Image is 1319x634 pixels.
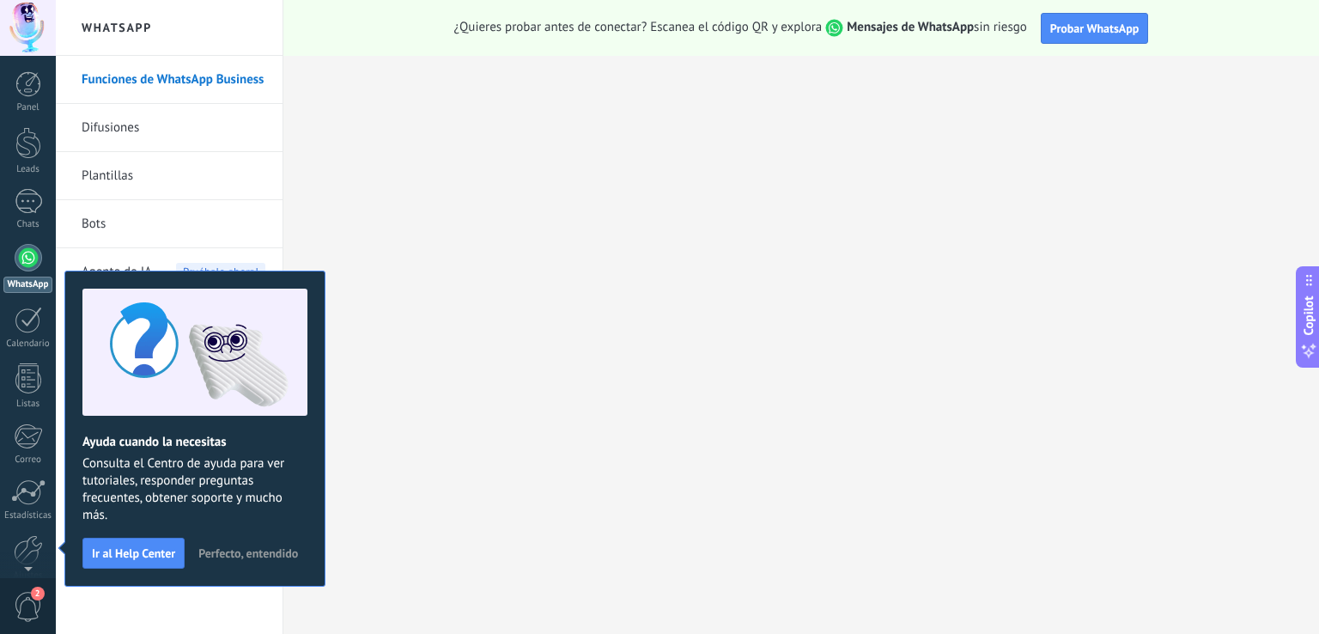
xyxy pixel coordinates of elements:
[176,263,265,281] span: Pruébalo ahora!
[454,19,1027,37] span: ¿Quieres probar antes de conectar? Escanea el código QR y explora sin riesgo
[3,510,53,521] div: Estadísticas
[1300,296,1317,336] span: Copilot
[847,19,974,35] strong: Mensajes de WhatsApp
[56,104,283,152] li: Difusiones
[1050,21,1140,36] span: Probar WhatsApp
[3,338,53,350] div: Calendario
[82,434,307,450] h2: Ayuda cuando la necesitas
[82,152,265,200] a: Plantillas
[92,547,175,559] span: Ir al Help Center
[56,56,283,104] li: Funciones de WhatsApp Business
[1041,13,1149,44] button: Probar WhatsApp
[82,538,185,569] button: Ir al Help Center
[3,102,53,113] div: Panel
[191,540,306,566] button: Perfecto, entendido
[3,454,53,466] div: Correo
[3,164,53,175] div: Leads
[82,56,265,104] a: Funciones de WhatsApp Business
[82,200,265,248] a: Bots
[56,152,283,200] li: Plantillas
[3,219,53,230] div: Chats
[198,547,298,559] span: Perfecto, entendido
[82,455,307,524] span: Consulta el Centro de ayuda para ver tutoriales, responder preguntas frecuentes, obtener soporte ...
[31,587,45,600] span: 2
[82,104,265,152] a: Difusiones
[82,248,152,296] span: Agente de IA
[56,248,283,296] li: Agente de IA
[3,277,52,293] div: WhatsApp
[82,248,265,296] a: Agente de IAPruébalo ahora!
[3,399,53,410] div: Listas
[56,200,283,248] li: Bots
